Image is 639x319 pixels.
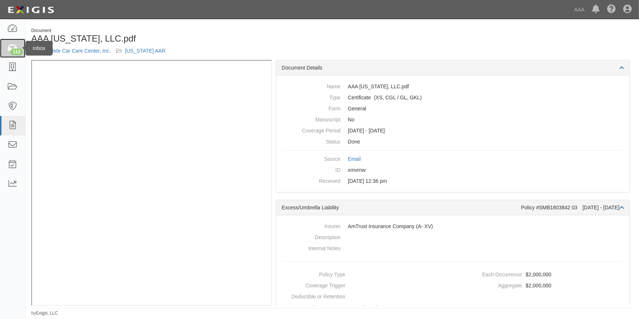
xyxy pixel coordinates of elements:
dt: Description [282,232,340,241]
dt: Each Occurrence [456,269,522,278]
dt: ID [282,164,340,174]
dt: Coverage Trigger [279,280,345,289]
dd: AmTrust Insurance Company (A- XV) [282,221,624,232]
a: [US_STATE] AAR [125,48,165,54]
dt: Type [282,92,340,101]
i: Help Center - Complianz [607,5,616,14]
dt: Status [282,136,340,145]
dt: Aggregate [456,280,522,289]
dd: Done [282,136,624,147]
a: Exigis, LLC [36,311,58,316]
img: logo-5460c22ac91f19d4615b14bd174203de0afe785f0fc80cf4dbbc73dc1793850b.png [6,3,56,17]
a: Complete Car Care Center, Inc. [39,48,111,54]
dt: Insurer [282,221,340,230]
dd: [DATE] - [DATE] [282,125,624,136]
small: by [31,310,58,316]
dt: Policy Type [279,269,345,278]
div: Excess/Umbrella Liability [282,204,521,211]
dd: $2,000,000 [456,280,626,291]
dt: Manuscript [282,114,340,123]
div: Inbox [25,41,53,56]
dt: Coverage Period [282,125,340,134]
dd: General [282,103,624,114]
dd: No [282,114,624,125]
div: Document [31,28,327,34]
div: 113 [10,49,23,55]
dt: Deductible or Retention [279,291,345,300]
dd: Not selected [279,302,450,313]
dd: xmvrnw [282,164,624,176]
div: Policy #SMB1803842 03 [DATE] - [DATE] [521,204,624,211]
dt: Source [282,153,340,163]
dd: AAA [US_STATE], LLC.pdf [282,81,624,92]
dd: [DATE] 12:36 pm [282,176,624,187]
dt: Name [282,81,340,90]
dt: Received [282,176,340,185]
a: Email [348,156,361,162]
dd: $2,000,000 [456,269,626,280]
h1: AAA [US_STATE], LLC.pdf [31,34,327,43]
dt: Internal Notes [282,243,340,252]
div: Document Details [276,60,629,75]
dt: Form [282,103,340,112]
dd: Excess/Umbrella Liability Commercial General Liability / Garage Liability Garage Keepers Liability [282,92,624,103]
dt: Additional Insured [279,302,345,311]
a: AAA [571,2,588,17]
